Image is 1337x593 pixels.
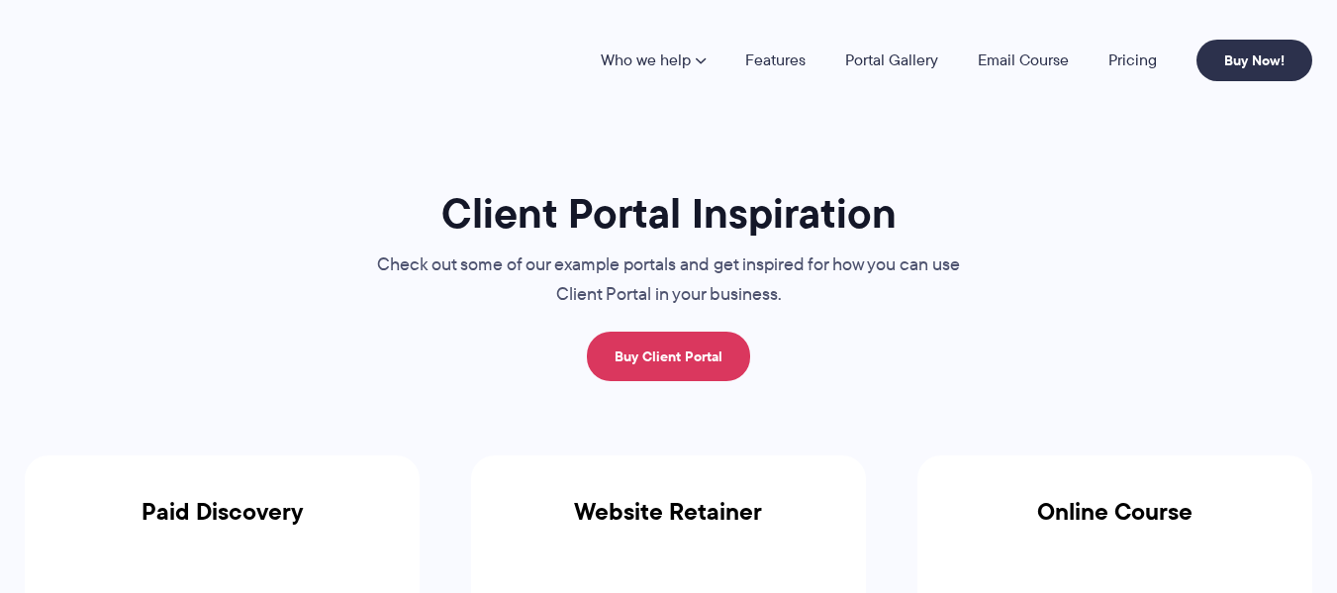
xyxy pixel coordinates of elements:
[587,332,750,381] a: Buy Client Portal
[1108,52,1157,68] a: Pricing
[745,52,806,68] a: Features
[337,250,1001,310] p: Check out some of our example portals and get inspired for how you can use Client Portal in your ...
[337,187,1001,240] h1: Client Portal Inspiration
[1196,40,1312,81] a: Buy Now!
[471,498,866,549] h3: Website Retainer
[25,498,420,549] h3: Paid Discovery
[601,52,706,68] a: Who we help
[978,52,1069,68] a: Email Course
[845,52,938,68] a: Portal Gallery
[917,498,1312,549] h3: Online Course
